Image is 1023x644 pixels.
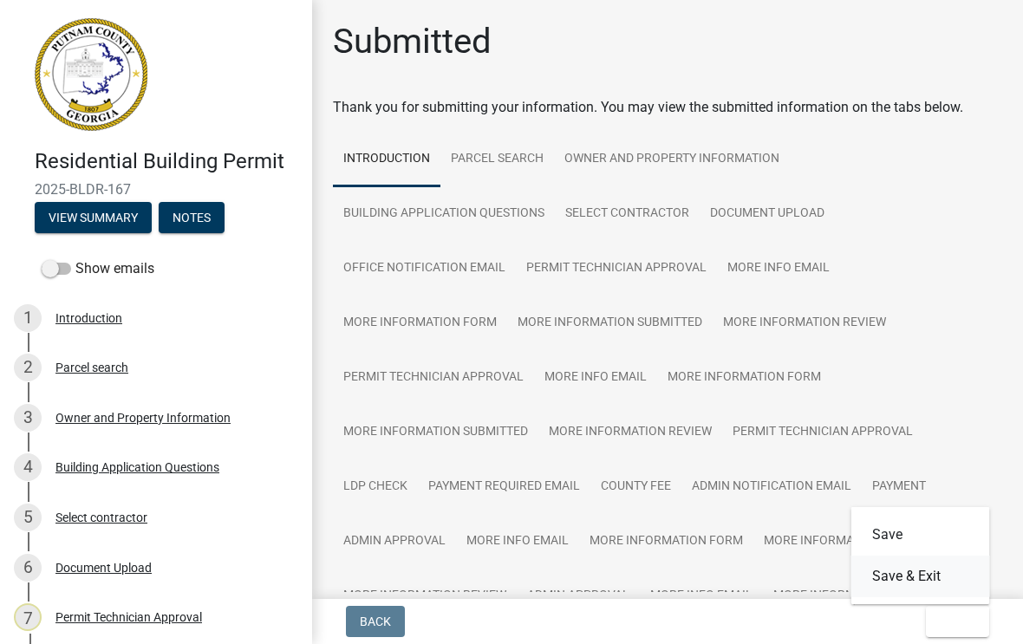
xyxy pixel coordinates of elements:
a: Permit Technician Approval [722,405,923,460]
a: More Info Email [717,241,840,296]
div: Building Application Questions [55,461,219,473]
div: 3 [14,404,42,432]
a: Permit Technician Approval [333,350,534,406]
a: More Information Form [333,296,507,351]
div: 4 [14,453,42,481]
div: Document Upload [55,562,152,574]
a: Building Application Questions [333,186,555,242]
a: More Information Submitted [753,514,959,569]
a: LDP Check [333,459,418,515]
a: Admin Approval [517,569,640,624]
div: 1 [14,304,42,332]
a: More Info Email [534,350,657,406]
h1: Submitted [333,21,492,62]
button: Back [346,606,405,637]
a: More Information Review [333,569,517,624]
a: More Information Review [713,296,896,351]
a: Select contractor [555,186,700,242]
span: Exit [940,615,965,628]
div: Permit Technician Approval [55,611,202,623]
span: 2025-BLDR-167 [35,181,277,198]
a: Office Notification Email [333,241,516,296]
button: View Summary [35,202,152,233]
img: Putnam County, Georgia [35,18,147,131]
wm-modal-confirm: Summary [35,211,152,225]
a: Admin Notification Email [681,459,862,515]
a: More Information Form [763,569,937,624]
button: Exit [926,606,989,637]
div: 7 [14,603,42,631]
h4: Residential Building Permit [35,149,298,174]
a: Payment Required Email [418,459,590,515]
a: More Information Submitted [333,405,538,460]
a: County Fee [590,459,681,515]
a: Payment [862,459,936,515]
div: 5 [14,504,42,531]
label: Show emails [42,258,154,279]
a: More Info Email [640,569,763,624]
div: 6 [14,554,42,582]
a: More Information Review [538,405,722,460]
div: Thank you for submitting your information. You may view the submitted information on the tabs below. [333,97,1002,118]
a: Introduction [333,132,440,187]
a: More Information Form [657,350,831,406]
div: Parcel search [55,361,128,374]
button: Save [851,514,990,556]
wm-modal-confirm: Notes [159,211,225,225]
a: More Information Form [579,514,753,569]
div: Select contractor [55,511,147,524]
div: Exit [851,507,990,604]
a: Document Upload [700,186,835,242]
a: More Information Submitted [507,296,713,351]
div: 2 [14,354,42,381]
a: Parcel search [440,132,554,187]
a: Admin Approval [333,514,456,569]
a: Permit Technician Approval [516,241,717,296]
a: Owner and Property Information [554,132,790,187]
div: Introduction [55,312,122,324]
button: Save & Exit [851,556,990,597]
div: Owner and Property Information [55,412,231,424]
span: Back [360,615,391,628]
a: More Info Email [456,514,579,569]
button: Notes [159,202,225,233]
